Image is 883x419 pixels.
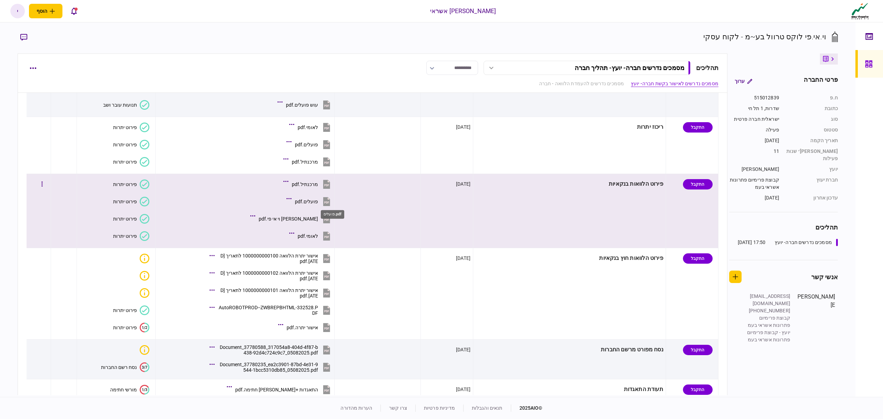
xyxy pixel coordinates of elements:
div: איכות לא מספקת [140,288,149,298]
div: [DATE] [456,181,470,187]
div: מרכנתיל.pdf [292,159,318,165]
a: מסמכים נדרשים להעמדת הלוואה - חברה [539,80,624,87]
div: חברת יעוץ [786,176,838,191]
div: התקבל [683,179,713,189]
div: [PERSON_NAME]׳ שנות פעילות [786,148,838,162]
button: התאגדות +מושה חתימה.pdf [228,382,332,397]
div: נסח מפורט מרשם החברות [476,342,663,358]
div: [EMAIL_ADDRESS][DOMAIN_NAME] [745,293,790,307]
div: קבוצת פרימיום פתרונות אשראי בעמ [729,176,779,191]
button: תנועות עובר ושב [103,100,149,110]
div: לאומי.pdf [298,125,318,130]
div: אישור יתרת הלוואה 1000000000102 לתאריך 12.8.25.pdf [218,270,318,281]
div: © 2025 AIO [511,405,543,412]
button: 3/7נסח רשם החברות [101,362,149,372]
a: מסמכים נדרשים לאישור בקשת חברה- יועץ [631,80,718,87]
div: Document_37780588_317054a8-404d-4f87-b438-92d4c724c9c7_05082025.pdf [218,344,318,355]
div: איכות לא מספקת [140,271,149,281]
button: 1/2פירוט יתרות [113,323,149,332]
div: אישור יתרת הלוואה 1000000000100 לתאריך 12.8.25.pdf [218,253,318,264]
div: פירוט הלוואות חוץ בנקאיות [476,251,663,266]
div: התקבל [683,122,713,133]
div: פירוט יתרות [113,182,137,187]
img: client company logo [850,2,870,20]
div: איכות לא מספקת [140,254,149,263]
button: אישור יתרת הלוואה 1000000000102 לתאריך 12.8.25.pdf [211,268,332,283]
div: ישראלית חברה פרטית [729,116,779,123]
div: וי.אי.פי לוקס טרוול בע~מ - לקוח עסקי [703,31,826,42]
button: לאומי.pdf [291,119,332,135]
div: התקבל [683,253,713,264]
button: מסמכים נדרשים חברה- יועץ- תהליך חברה [484,61,691,75]
button: פירוט יתרות [113,214,149,224]
div: איכות לא מספקת [140,345,149,355]
div: התקבל [683,384,713,395]
div: פירוט יתרות [113,325,137,330]
div: פועלים.pdf [295,142,318,147]
div: נסח רשם החברות [101,364,137,370]
div: סוג [786,116,838,123]
button: פירוט יתרות [113,305,149,315]
button: איכות לא מספקת [137,254,149,263]
div: [DATE] [456,386,470,393]
button: מזרחי וי אי פי.pdf [252,211,332,226]
div: ריכוז יתרות [476,119,663,135]
button: AutoROBOTPROD--ZWBREPBHTML-332528.PDF [211,302,332,318]
div: פירוט הלוואות בנקאיות [476,176,663,192]
button: איכות לא מספקת [137,345,149,355]
button: פירוט יתרות [113,179,149,189]
div: כתובת [786,105,838,112]
div: מזרחי וי אי פי.pdf [259,216,318,222]
div: [DATE] [456,346,470,353]
button: אישור יתרה.pdf [280,320,332,335]
div: ח.פ [786,94,838,101]
div: תנועות עובר ושב [103,102,137,108]
div: [PERSON_NAME] [797,293,835,343]
div: מורשי חתימה [110,387,137,392]
button: אישור יתרת הלוואה 1000000000101 לתאריך 12.8.25.pdf [211,285,332,301]
a: מסמכים נדרשים חברה- יועץ17:50 [DATE] [738,239,838,246]
div: קבוצת פרימיום פתרונות אשראי בעמ [745,314,790,329]
div: [DATE] [456,255,470,262]
div: [PERSON_NAME] אשראי [430,7,496,16]
div: [DATE] [729,137,779,144]
button: פירוט יתרות [113,231,149,241]
div: מסמכים נדרשים חברה- יועץ - תהליך חברה [575,64,684,71]
div: י [10,4,25,18]
button: פועלים.pdf [288,194,332,209]
div: פעילה [729,126,779,134]
div: תהליכים [729,223,838,232]
button: ערוך [729,75,758,87]
button: פירוט יתרות [113,197,149,206]
div: התקבל [683,345,713,355]
button: לאומי.pdf [291,228,332,244]
button: איכות לא מספקת [137,288,149,298]
div: [PHONE_NUMBER] [745,307,790,314]
div: AutoROBOTPROD--ZWBREPBHTML-332528.PDF [218,305,318,316]
div: פירוט יתרות [113,233,137,239]
text: 3/7 [142,365,147,369]
button: פועלים.pdf [288,137,332,152]
a: הערות מהדורה [340,405,372,411]
div: [DATE] [729,194,779,202]
div: 515012839 [729,94,779,101]
button: עוש פועלים.pdf [279,97,332,113]
div: [DATE] [456,124,470,130]
div: 17:50 [DATE] [738,239,766,246]
button: Document_37780235_ea2c3901-87bd-4e31-9544-1bcc5310db85_05082025.pdf [211,359,332,375]
div: פרטי החברה [804,75,837,87]
button: מרכנתיל.pdf [285,154,332,169]
div: תאריך הקמה [786,137,838,144]
div: יועץ [786,166,838,173]
div: פועלים.pdf [295,199,318,204]
div: פועלים.pdf [321,210,344,219]
div: פירוט יתרות [113,216,137,222]
text: 1/2 [142,325,147,330]
div: Document_37780235_ea2c3901-87bd-4e31-9544-1bcc5310db85_05082025.pdf [218,362,318,373]
div: יועץ - קבוצת פרימיום פתרונות אשראי בעמ [745,329,790,343]
div: לאומי.pdf [298,233,318,239]
button: פירוט יתרות [113,157,149,167]
div: עדכון אחרון [786,194,838,202]
div: פירוט יתרות [113,199,137,204]
div: מרכנתיל.pdf [292,182,318,187]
